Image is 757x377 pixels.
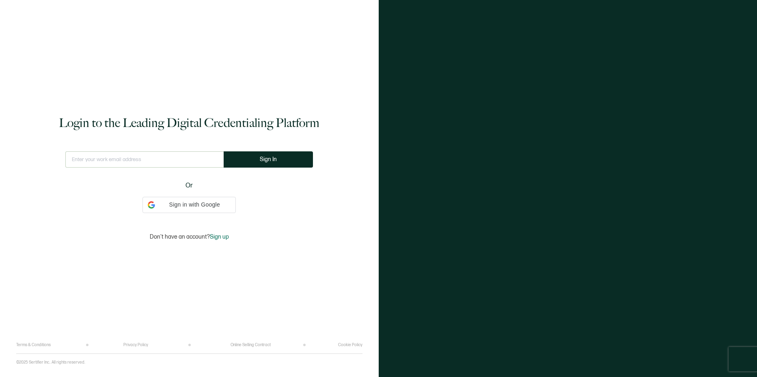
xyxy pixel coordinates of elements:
[150,233,229,240] p: Don't have an account?
[260,156,277,162] span: Sign In
[16,343,51,347] a: Terms & Conditions
[338,343,362,347] a: Cookie Policy
[185,181,193,191] span: Or
[224,151,313,168] button: Sign In
[16,360,85,365] p: ©2025 Sertifier Inc.. All rights reserved.
[210,233,229,240] span: Sign up
[158,200,231,209] span: Sign in with Google
[59,115,319,131] h1: Login to the Leading Digital Credentialing Platform
[142,197,236,213] div: Sign in with Google
[231,343,271,347] a: Online Selling Contract
[65,151,224,168] input: Enter your work email address
[123,343,148,347] a: Privacy Policy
